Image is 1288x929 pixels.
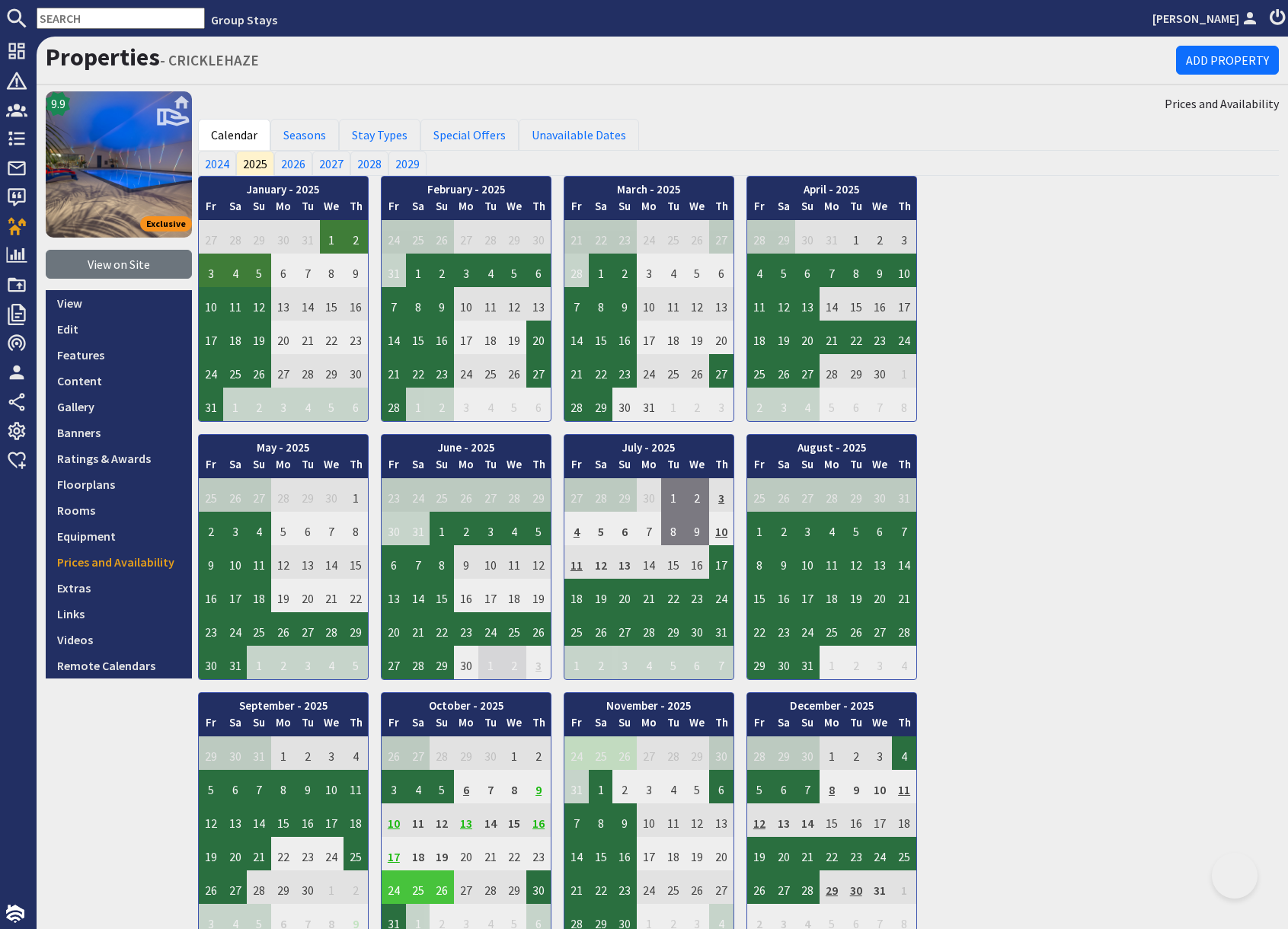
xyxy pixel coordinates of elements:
[1152,9,1261,27] a: [PERSON_NAME]
[382,435,551,457] th: June - 2025
[478,456,503,478] th: Tu
[46,394,192,420] a: Gallery
[198,119,270,151] a: Calendar
[478,287,503,321] td: 11
[430,321,454,354] td: 16
[772,254,796,287] td: 5
[430,388,454,421] td: 2
[406,388,430,421] td: 1
[747,435,916,457] th: August - 2025
[686,220,710,254] td: 26
[46,342,192,368] a: Features
[795,220,820,254] td: 30
[844,287,868,321] td: 15
[564,388,589,421] td: 28
[46,653,192,678] a: Remote Calendars
[661,456,686,478] th: Tu
[747,254,772,287] td: 4
[820,198,844,220] th: Mo
[296,321,320,354] td: 21
[344,287,368,321] td: 16
[271,287,296,321] td: 13
[406,287,430,321] td: 8
[892,321,916,354] td: 24
[223,198,248,220] th: Sa
[320,456,344,478] th: We
[388,151,427,175] a: 2029
[271,254,296,287] td: 6
[454,456,478,478] th: Mo
[296,478,320,512] td: 29
[344,354,368,388] td: 30
[430,354,454,388] td: 23
[589,321,613,354] td: 15
[686,198,710,220] th: We
[661,354,686,388] td: 25
[661,321,686,354] td: 18
[430,220,454,254] td: 26
[612,388,637,421] td: 30
[1165,94,1279,113] a: Prices and Availability
[503,321,527,354] td: 19
[344,198,368,220] th: Th
[247,388,271,421] td: 2
[296,354,320,388] td: 28
[199,478,223,512] td: 25
[223,220,248,254] td: 28
[795,456,820,478] th: Su
[6,905,24,923] img: staytech_i_w-64f4e8e9ee0a9c174fd5317b4b171b261742d2d393467e5bdba4413f4f884c10.svg
[820,321,844,354] td: 21
[772,287,796,321] td: 12
[320,220,344,254] td: 1
[454,478,478,512] td: 26
[637,220,661,254] td: 24
[709,478,733,512] td: 3
[795,254,820,287] td: 6
[274,151,312,175] a: 2026
[772,456,796,478] th: Sa
[709,287,733,321] td: 13
[772,198,796,220] th: Sa
[564,220,589,254] td: 21
[564,354,589,388] td: 21
[478,220,503,254] td: 28
[211,12,277,27] a: Group Stays
[271,478,296,512] td: 28
[589,478,613,512] td: 28
[564,198,589,220] th: Fr
[844,321,868,354] td: 22
[820,354,844,388] td: 28
[478,478,503,512] td: 27
[199,435,368,457] th: May - 2025
[344,388,368,421] td: 6
[198,151,236,175] a: 2024
[820,220,844,254] td: 31
[795,388,820,421] td: 4
[772,220,796,254] td: 29
[46,316,192,342] a: Edit
[382,354,406,388] td: 21
[454,321,478,354] td: 17
[430,287,454,321] td: 9
[612,321,637,354] td: 16
[478,198,503,220] th: Tu
[747,177,916,199] th: April - 2025
[454,287,478,321] td: 10
[46,627,192,653] a: Videos
[892,254,916,287] td: 10
[430,198,454,220] th: Su
[892,287,916,321] td: 17
[637,388,661,421] td: 31
[612,456,637,478] th: Su
[478,388,503,421] td: 4
[612,354,637,388] td: 23
[320,388,344,421] td: 5
[199,198,223,220] th: Fr
[271,220,296,254] td: 30
[526,456,551,478] th: Th
[223,321,248,354] td: 18
[747,220,772,254] td: 28
[160,51,259,69] small: - CRICKLEHAZE
[637,321,661,354] td: 17
[37,8,205,29] input: SEARCH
